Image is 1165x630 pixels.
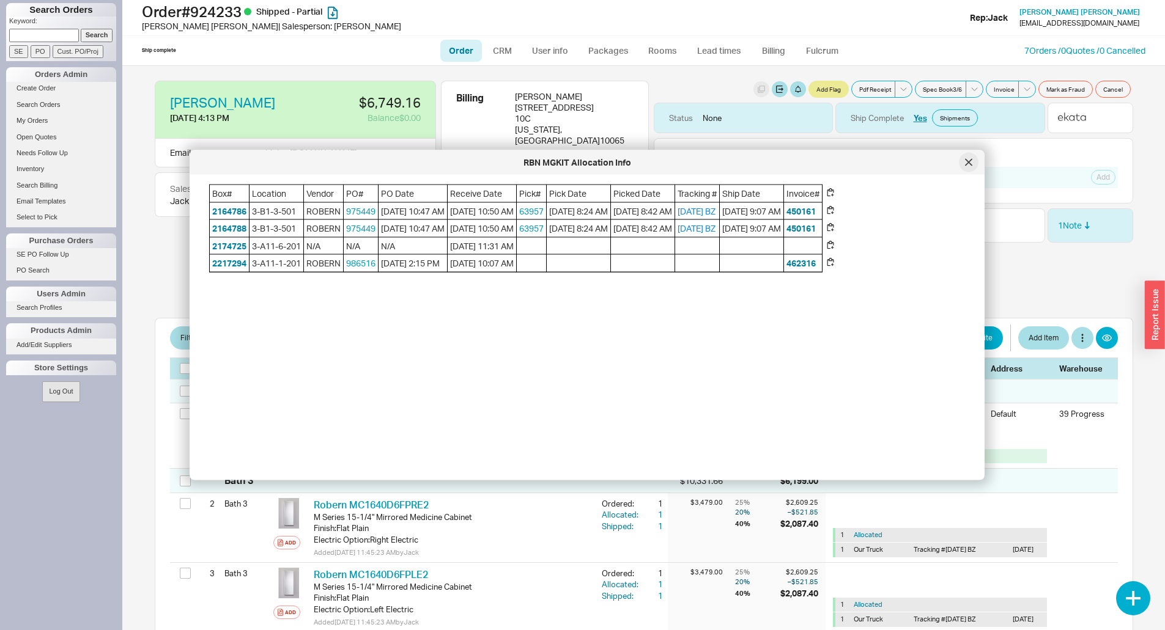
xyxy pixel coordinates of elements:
span: N/A [344,237,378,254]
span: Invoice# [784,185,822,202]
div: Add [285,538,296,548]
span: Needs Follow Up [17,149,68,156]
div: 2 [199,493,215,514]
button: 462316 [786,257,816,269]
span: 3-A11-1-201 [250,255,303,272]
span: ROBERN [304,202,343,219]
button: Mark as Fraud [1038,81,1093,98]
div: Store Settings [6,361,116,375]
a: My Orders [6,114,116,127]
a: Search Orders [6,98,116,111]
a: 7Orders /0Quotes /0 Cancelled [1024,45,1145,56]
span: PO# [344,185,378,202]
button: Shipped:1 [602,521,663,532]
span: [DATE] 8:42 AM [611,220,675,237]
div: Bath 3 [224,563,268,584]
div: Finish : Flat Plain [314,522,592,533]
div: None [703,112,722,123]
div: Ordered: [602,568,641,579]
div: Jack [170,195,223,207]
span: Tracking # [DATE] BZ [914,615,975,623]
span: [DATE] 9:07 AM [720,202,783,219]
span: Add Item [1029,331,1059,345]
button: 450161 [786,205,816,217]
a: 986516 [346,258,375,268]
div: 1 Note [1058,219,1090,232]
span: [DATE] 8:24 AM [547,220,610,237]
a: Lead times [688,40,750,62]
button: Spec Book3/6 [915,81,966,98]
span: 3-B1-3-501 [250,202,303,219]
div: $2,609.25 [780,568,818,577]
span: ROBERN [304,255,343,272]
div: 1 [641,579,663,590]
button: Invoice [986,81,1019,98]
div: [STREET_ADDRESS] [515,102,634,113]
span: Receive Date [448,185,516,202]
span: [DATE] 8:24 AM [547,202,610,219]
div: $2,609.25 [780,498,818,507]
div: Follow Ups [669,148,720,159]
span: Pick# [517,185,546,202]
a: Packages [580,40,637,62]
a: Inventory [6,163,116,175]
span: 3-A11-6-201 [250,237,303,254]
div: [EMAIL_ADDRESS][DOMAIN_NAME] [1019,19,1139,27]
div: $2,087.40 [780,518,818,529]
div: 3 [199,563,215,584]
div: Rep: Jack [970,12,1008,24]
div: [US_STATE] , [GEOGRAPHIC_DATA] 10065 [515,124,634,146]
span: Ship Date [720,185,783,202]
button: Shipped:1 [602,590,663,601]
div: 1 [840,615,849,624]
div: M Series 15-1/4" Mirrored Medicine Cabinet [314,581,592,592]
span: [DATE] 11:31 AM [448,237,516,254]
div: 1 [641,521,663,532]
div: Shipped: [602,590,641,601]
div: Status [669,112,693,123]
a: [PERSON_NAME] [PERSON_NAME] [1019,8,1140,16]
button: Add [1091,170,1115,185]
button: Allocated [854,600,882,609]
div: Billing [456,91,505,173]
button: Yes [914,112,927,123]
a: Fulcrum [797,40,848,62]
a: 975449 [346,205,375,216]
div: 1 [641,509,663,520]
div: Balance $0.00 [303,112,421,124]
h1: Order # 924233 [142,3,586,20]
span: Our Truck [854,615,883,623]
img: 126897 [273,498,304,529]
div: Purchase Orders [6,233,116,248]
span: [PERSON_NAME] [PERSON_NAME] [1019,7,1140,16]
div: Add [285,607,296,617]
button: Add Flag [808,81,849,98]
div: Bath 3 [224,493,268,514]
span: [DATE] 10:07 AM [448,255,516,272]
span: [DATE] 10:47 AM [379,220,447,237]
div: Orders Admin [6,67,116,82]
a: 975449 [346,223,375,233]
div: 1 [641,590,663,601]
div: $2,087.40 [780,588,818,599]
div: Ordered: [602,498,641,509]
a: Shipments [932,109,978,126]
div: 39 Progress [1059,408,1108,419]
a: [DATE] BZ [678,223,716,233]
span: Add Flag [816,84,841,94]
a: 63957 [519,223,544,233]
div: Electric Option : Right Electric [314,534,592,545]
span: Invoice [994,84,1015,94]
div: RBN MGKIT Allocation Info [196,156,959,169]
button: Allocated [854,530,882,540]
span: Shipped - Partial [256,6,322,16]
div: Warehouse [1059,363,1108,374]
div: Salesperson [170,183,223,195]
div: 1 [840,600,849,609]
a: Select to Pick [6,211,116,224]
a: PO Search [6,264,116,277]
div: $3,479.00 [668,568,723,577]
span: Pick Date [547,185,610,202]
span: [DATE] 9:07 AM [720,220,783,237]
span: [DATE] 10:47 AM [379,202,447,219]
